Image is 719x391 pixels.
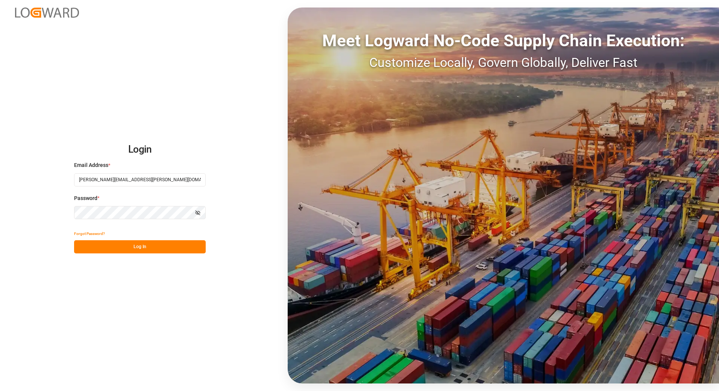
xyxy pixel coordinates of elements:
button: Forgot Password? [74,227,105,240]
div: Customize Locally, Govern Globally, Deliver Fast [288,53,719,72]
h2: Login [74,138,206,162]
span: Email Address [74,161,108,169]
img: Logward_new_orange.png [15,8,79,18]
button: Log In [74,240,206,253]
span: Password [74,194,97,202]
div: Meet Logward No-Code Supply Chain Execution: [288,28,719,53]
input: Enter your email [74,173,206,186]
